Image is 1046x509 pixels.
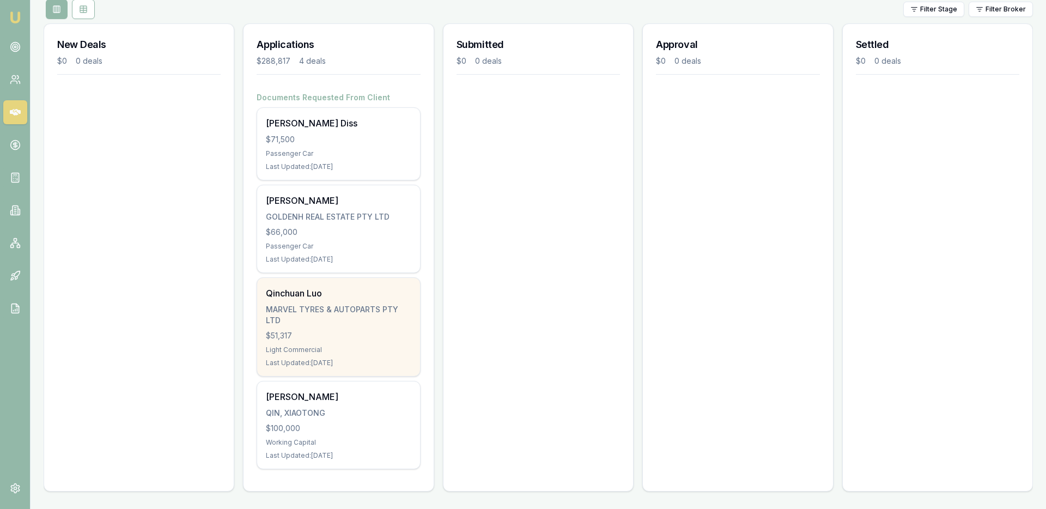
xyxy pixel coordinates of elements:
div: Last Updated: [DATE] [266,359,411,367]
div: Last Updated: [DATE] [266,162,411,171]
div: [PERSON_NAME] [266,390,411,403]
div: Passenger Car [266,149,411,158]
div: $66,000 [266,227,411,238]
span: Filter Stage [920,5,957,14]
button: Filter Broker [969,2,1033,17]
div: MARVEL TYRES & AUTOPARTS PTY LTD [266,304,411,326]
div: $71,500 [266,134,411,145]
h3: New Deals [57,37,221,52]
div: [PERSON_NAME] Diss [266,117,411,130]
div: QIN, XIAOTONG [266,408,411,419]
h3: Settled [856,37,1019,52]
h3: Applications [257,37,420,52]
h3: Approval [656,37,819,52]
h3: Submitted [457,37,620,52]
div: Qinchuan Luo [266,287,411,300]
div: $0 [57,56,67,66]
div: Last Updated: [DATE] [266,451,411,460]
div: 0 deals [475,56,502,66]
div: [PERSON_NAME] [266,194,411,207]
div: $51,317 [266,330,411,341]
div: Last Updated: [DATE] [266,255,411,264]
div: 0 deals [76,56,102,66]
div: $0 [457,56,466,66]
h4: Documents Requested From Client [257,92,420,103]
div: Passenger Car [266,242,411,251]
div: $100,000 [266,423,411,434]
div: Working Capital [266,438,411,447]
div: $0 [856,56,866,66]
div: 0 deals [674,56,701,66]
div: $0 [656,56,666,66]
div: 0 deals [874,56,901,66]
img: emu-icon-u.png [9,11,22,24]
button: Filter Stage [903,2,964,17]
span: Filter Broker [986,5,1026,14]
div: 4 deals [299,56,326,66]
div: Light Commercial [266,346,411,354]
div: $288,817 [257,56,290,66]
div: GOLDENH REAL ESTATE PTY LTD [266,211,411,222]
